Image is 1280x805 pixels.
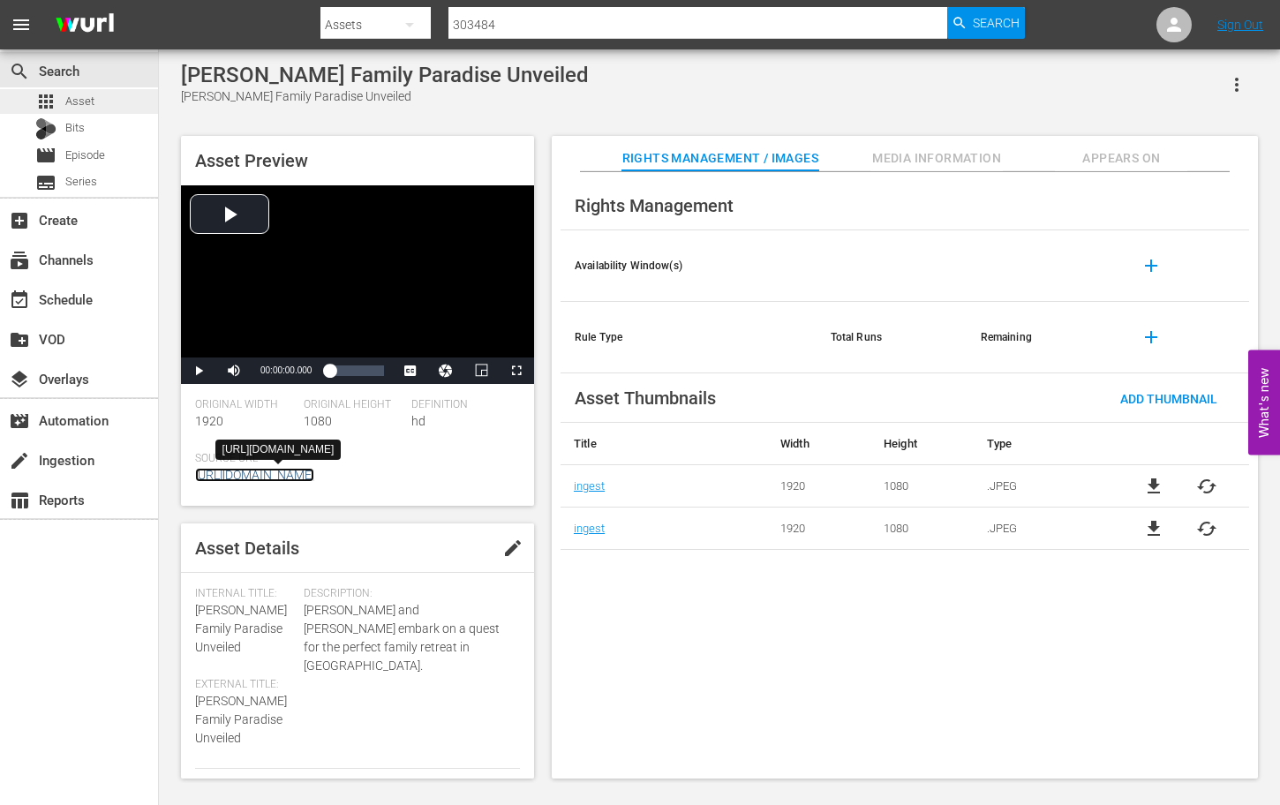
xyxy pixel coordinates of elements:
span: Source Url [195,452,511,466]
button: Search [947,7,1025,39]
span: 1920 [195,414,223,428]
th: Rule Type [561,302,817,373]
span: [PERSON_NAME] Family Paradise Unveiled [195,694,287,745]
th: Type [974,423,1111,465]
span: edit [502,538,523,559]
span: Ingestion [9,450,30,471]
span: hd [411,414,425,428]
span: Asset [65,93,94,110]
span: Bits [65,119,85,137]
span: [PERSON_NAME] Family Paradise Unveiled [195,603,287,654]
span: Episode [65,147,105,164]
td: 1920 [767,508,870,550]
span: Series [35,172,56,193]
img: ans4CAIJ8jUAAAAAAAAAAAAAAAAAAAAAAAAgQb4GAAAAAAAAAAAAAAAAAAAAAAAAJMjXAAAAAAAAAAAAAAAAAAAAAAAAgAT5G... [42,4,127,46]
button: Picture-in-Picture [463,357,499,384]
span: External Title: [195,678,295,692]
span: Create [9,210,30,231]
span: 1080 [304,414,332,428]
span: Automation [9,410,30,432]
div: [PERSON_NAME] Family Paradise Unveiled [181,63,589,87]
span: 00:00:00.000 [260,365,312,375]
span: Channels [9,250,30,271]
span: Add Thumbnail [1106,392,1231,406]
span: add [1141,327,1162,348]
span: menu [11,14,32,35]
span: Schedule [9,290,30,311]
button: add [1130,316,1172,358]
span: Asset Thumbnails [575,387,716,409]
a: ingest [574,479,605,493]
a: file_download [1143,518,1164,539]
button: edit [492,527,534,569]
span: Media Information [870,147,1003,169]
td: .JPEG [974,508,1111,550]
a: ingest [574,522,605,535]
a: file_download [1143,476,1164,497]
th: Availability Window(s) [561,230,817,302]
div: Progress Bar [329,365,384,376]
span: Original Height [304,398,403,412]
span: Episode [35,145,56,166]
span: Reports [9,490,30,511]
div: [PERSON_NAME] Family Paradise Unveiled [181,87,589,106]
span: Description: [304,587,511,601]
span: VOD [9,329,30,350]
button: add [1130,245,1172,287]
button: Captions [393,357,428,384]
td: 1080 [870,465,974,508]
th: Height [870,423,974,465]
td: 1080 [870,508,974,550]
button: cached [1196,476,1217,497]
button: Fullscreen [499,357,534,384]
th: Title [561,423,767,465]
span: Series [65,173,97,191]
div: Video Player [181,185,534,384]
span: Original Width [195,398,295,412]
span: Search [9,61,30,82]
button: Mute [216,357,252,384]
button: Jump To Time [428,357,463,384]
span: Appears On [1055,147,1187,169]
th: Remaining [967,302,1117,373]
td: 1920 [767,465,870,508]
span: Search [973,7,1020,39]
div: Bits [35,118,56,139]
a: Sign Out [1217,18,1263,32]
span: Rights Management / Images [622,147,818,169]
span: Asset Details [195,538,299,559]
button: cached [1196,518,1217,539]
span: Internal Title: [195,587,295,601]
button: Play [181,357,216,384]
span: Rights Management [575,195,734,216]
span: Definition [411,398,511,412]
span: Asset Preview [195,150,308,171]
span: add [1141,255,1162,276]
button: Open Feedback Widget [1248,350,1280,455]
span: Overlays [9,369,30,390]
td: .JPEG [974,465,1111,508]
th: Width [767,423,870,465]
span: [PERSON_NAME] and [PERSON_NAME] embark on a quest for the perfect family retreat in [GEOGRAPHIC_D... [304,601,511,675]
a: [URL][DOMAIN_NAME] [195,468,314,482]
span: apps [35,91,56,112]
div: [URL][DOMAIN_NAME] [222,442,335,457]
button: Add Thumbnail [1106,382,1231,414]
th: Total Runs [817,302,967,373]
